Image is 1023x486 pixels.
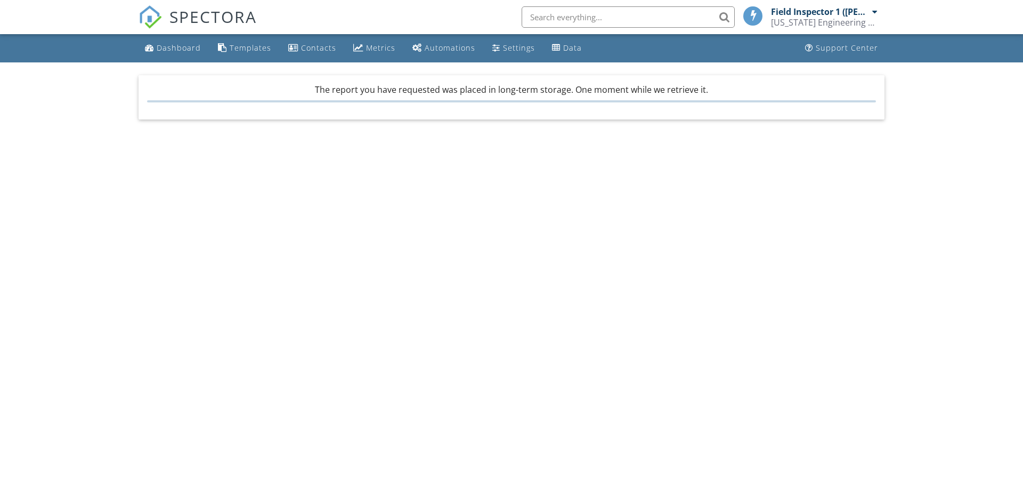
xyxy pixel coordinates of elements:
[301,43,336,53] div: Contacts
[503,43,535,53] div: Settings
[169,5,257,28] span: SPECTORA
[771,6,870,17] div: Field Inspector 1 ([PERSON_NAME])
[816,43,878,53] div: Support Center
[147,84,876,102] div: The report you have requested was placed in long-term storage. One moment while we retrieve it.
[139,14,257,37] a: SPECTORA
[425,43,475,53] div: Automations
[522,6,735,28] input: Search everything...
[214,38,275,58] a: Templates
[139,5,162,29] img: The Best Home Inspection Software - Spectora
[563,43,582,53] div: Data
[157,43,201,53] div: Dashboard
[284,38,340,58] a: Contacts
[141,38,205,58] a: Dashboard
[801,38,882,58] a: Support Center
[349,38,400,58] a: Metrics
[548,38,586,58] a: Data
[230,43,271,53] div: Templates
[488,38,539,58] a: Settings
[771,17,878,28] div: Florida Engineering LLC
[366,43,395,53] div: Metrics
[408,38,480,58] a: Automations (Basic)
